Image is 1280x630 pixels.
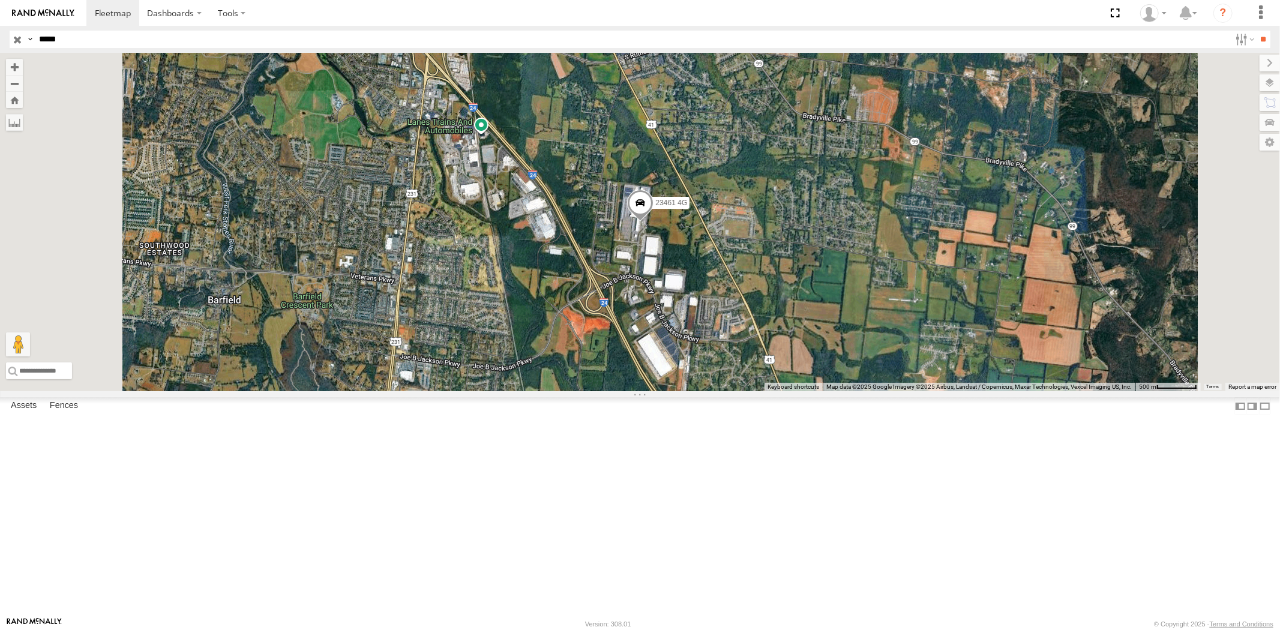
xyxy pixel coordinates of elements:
[1139,383,1156,390] span: 500 m
[6,332,30,356] button: Drag Pegman onto the map to open Street View
[7,618,62,630] a: Visit our Website
[44,398,84,415] label: Fences
[1136,4,1171,22] div: Sardor Khadjimedov
[6,114,23,131] label: Measure
[1259,397,1271,415] label: Hide Summary Table
[6,75,23,92] button: Zoom out
[6,59,23,75] button: Zoom in
[826,383,1132,390] span: Map data ©2025 Google Imagery ©2025 Airbus, Landsat / Copernicus, Maxar Technologies, Vexcel Imag...
[12,9,74,17] img: rand-logo.svg
[1234,397,1246,415] label: Dock Summary Table to the Left
[1228,383,1276,390] a: Report a map error
[1246,397,1258,415] label: Dock Summary Table to the Right
[1231,31,1257,48] label: Search Filter Options
[1207,385,1219,389] a: Terms (opens in new tab)
[1135,383,1201,391] button: Map Scale: 500 m per 64 pixels
[1154,620,1273,628] div: © Copyright 2025 -
[5,398,43,415] label: Assets
[768,383,819,391] button: Keyboard shortcuts
[1210,620,1273,628] a: Terms and Conditions
[1260,134,1280,151] label: Map Settings
[25,31,35,48] label: Search Query
[6,92,23,108] button: Zoom Home
[1213,4,1233,23] i: ?
[655,199,687,207] span: 23461 4G
[585,620,631,628] div: Version: 308.01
